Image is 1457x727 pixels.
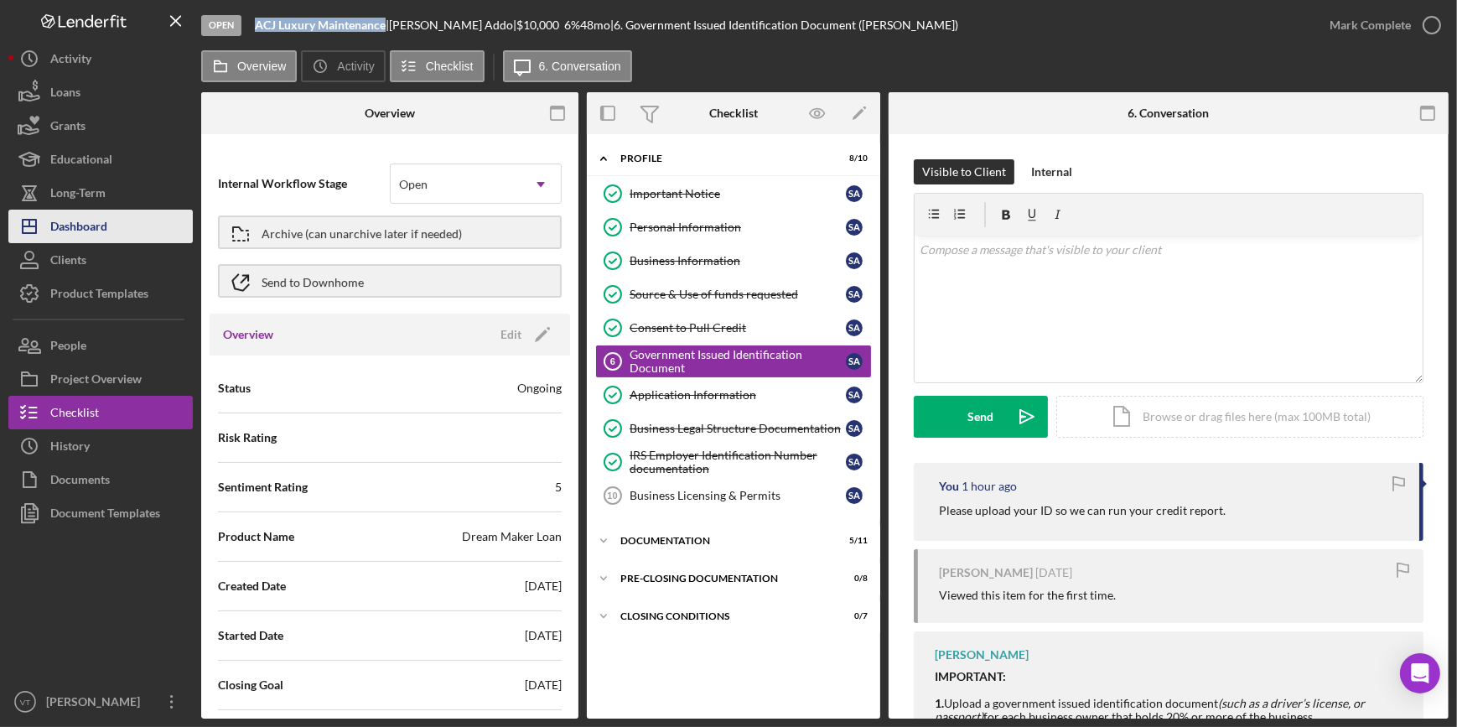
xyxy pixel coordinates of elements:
[255,18,389,32] div: |
[846,252,863,269] div: S A
[1313,8,1449,42] button: Mark Complete
[580,18,610,32] div: 48 mo
[914,159,1014,184] button: Visible to Client
[525,677,562,693] div: [DATE]
[630,187,846,200] div: Important Notice
[939,480,959,493] div: You
[255,18,386,32] b: ACJ Luxury Maintenance
[630,489,846,502] div: Business Licensing & Permits
[630,348,846,375] div: Government Issued Identification Document
[939,501,1226,520] p: Please upload your ID so we can run your credit report.
[1031,159,1072,184] div: Internal
[630,449,846,475] div: IRS Employer Identification Number documentation
[939,566,1033,579] div: [PERSON_NAME]
[607,491,617,501] tspan: 10
[516,18,559,32] span: $10,000
[968,396,994,438] div: Send
[846,286,863,303] div: S A
[237,60,286,73] label: Overview
[218,677,283,693] span: Closing Goal
[218,479,308,496] span: Sentiment Rating
[218,528,294,545] span: Product Name
[564,18,580,32] div: 6 %
[50,210,107,247] div: Dashboard
[610,356,615,366] tspan: 6
[837,153,868,164] div: 8 / 10
[8,362,193,396] button: Project Overview
[8,176,193,210] button: Long-Term
[846,420,863,437] div: S A
[390,50,485,82] button: Checklist
[8,277,193,310] button: Product Templates
[630,254,846,267] div: Business Information
[8,685,193,719] button: VT[PERSON_NAME]
[50,463,110,501] div: Documents
[503,50,632,82] button: 6. Conversation
[365,106,415,120] div: Overview
[846,387,863,403] div: S A
[939,589,1116,602] div: Viewed this item for the first time.
[218,429,277,446] span: Risk Rating
[490,322,557,347] button: Edit
[8,463,193,496] button: Documents
[709,106,758,120] div: Checklist
[595,479,872,512] a: 10Business Licensing & PermitsSA
[620,153,826,164] div: Profile
[935,669,1006,683] strong: IMPORTANT:
[595,311,872,345] a: Consent to Pull CreditSA
[8,143,193,176] button: Educational
[389,18,516,32] div: [PERSON_NAME] Addo |
[50,396,99,434] div: Checklist
[846,487,863,504] div: S A
[399,178,428,191] div: Open
[630,288,846,301] div: Source & Use of funds requested
[525,578,562,595] div: [DATE]
[50,42,91,80] div: Activity
[20,698,30,707] text: VT
[50,329,86,366] div: People
[50,75,80,113] div: Loans
[50,176,106,214] div: Long-Term
[846,185,863,202] div: S A
[50,243,86,281] div: Clients
[846,319,863,336] div: S A
[8,75,193,109] button: Loans
[620,611,826,621] div: Closing Conditions
[218,175,390,192] span: Internal Workflow Stage
[595,378,872,412] a: Application InformationSA
[301,50,385,82] button: Activity
[8,243,193,277] button: Clients
[50,429,90,467] div: History
[8,42,193,75] a: Activity
[517,380,562,397] div: Ongoing
[218,627,283,644] span: Started Date
[922,159,1006,184] div: Visible to Client
[837,611,868,621] div: 0 / 7
[595,345,872,378] a: 6Government Issued Identification DocumentSA
[630,221,846,234] div: Personal Information
[525,627,562,644] div: [DATE]
[595,278,872,311] a: Source & Use of funds requestedSA
[50,496,160,534] div: Document Templates
[337,60,374,73] label: Activity
[223,326,273,343] h3: Overview
[630,422,846,435] div: Business Legal Structure Documentation
[837,574,868,584] div: 0 / 8
[595,210,872,244] a: Personal InformationSA
[1023,159,1081,184] button: Internal
[846,353,863,370] div: S A
[500,322,521,347] div: Edit
[8,496,193,530] button: Document Templates
[595,177,872,210] a: Important NoticeSA
[8,329,193,362] button: People
[262,266,364,296] div: Send to Downhome
[935,696,944,710] strong: 1.
[218,264,562,298] button: Send to Downhome
[539,60,621,73] label: 6. Conversation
